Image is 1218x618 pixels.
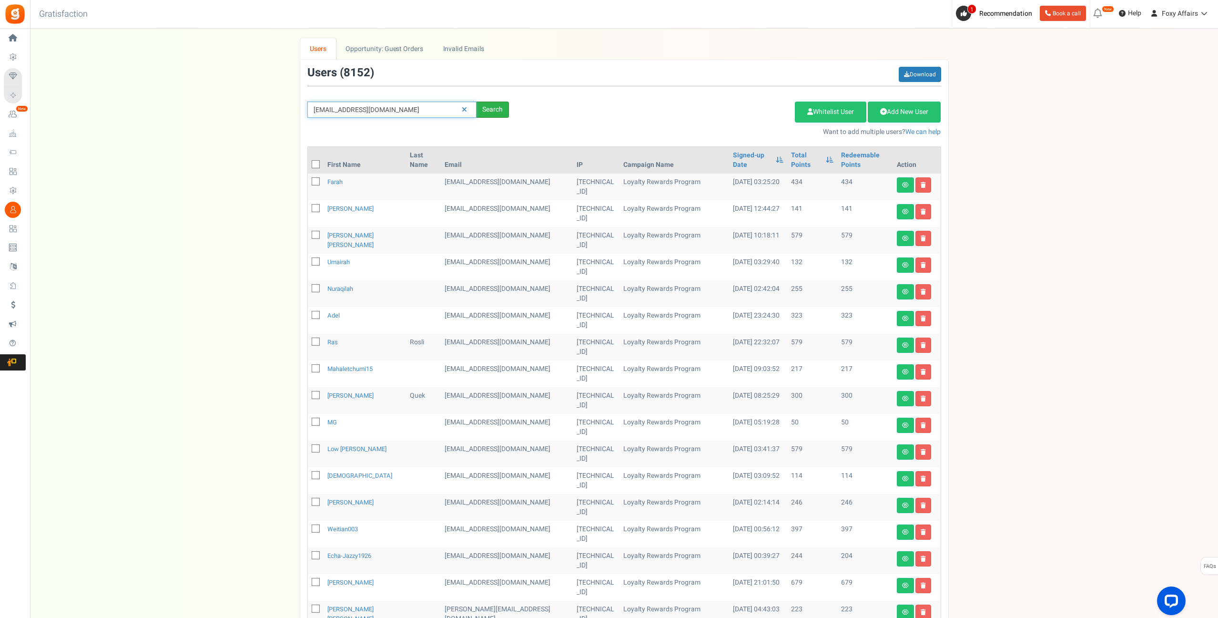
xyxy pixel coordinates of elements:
i: View details [902,583,909,588]
td: 323 [837,307,893,334]
td: [DATE] 08:25:29 [729,387,787,414]
td: [DATE] 03:25:20 [729,174,787,200]
i: Delete user [921,209,926,215]
td: [DATE] 10:18:11 [729,227,787,254]
a: Download [899,67,941,82]
td: [TECHNICAL_ID] [573,360,619,387]
td: [TECHNICAL_ID] [573,467,619,494]
td: 300 [787,387,837,414]
div: Search [477,102,509,118]
a: 1 Recommendation [956,6,1036,21]
td: 132 [837,254,893,280]
i: Delete user [921,289,926,295]
td: customer [441,494,573,521]
a: weitian003 [327,525,358,534]
a: Add New User [868,102,941,123]
td: customer [441,547,573,574]
td: Loyalty Rewards Program [619,521,729,547]
span: 8152 [344,64,370,81]
td: Loyalty Rewards Program [619,441,729,467]
td: Loyalty Rewards Program [619,334,729,360]
th: IP [573,147,619,174]
span: Help [1126,9,1141,18]
td: Loyalty Rewards Program [619,574,729,601]
i: Delete user [921,449,926,455]
th: Email [441,147,573,174]
th: Action [893,147,941,174]
td: customer [441,334,573,360]
a: Whitelist User [795,102,866,123]
td: [TECHNICAL_ID] [573,547,619,574]
td: [TECHNICAL_ID] [573,521,619,547]
em: New [1102,6,1114,12]
td: 246 [837,494,893,521]
a: Reset [457,102,472,118]
td: 434 [787,174,837,200]
td: Loyalty Rewards Program [619,467,729,494]
td: Loyalty Rewards Program [619,547,729,574]
td: 323 [787,307,837,334]
td: Loyalty Rewards Program [619,414,729,441]
i: View details [902,289,909,295]
td: [EMAIL_ADDRESS][DOMAIN_NAME] [441,280,573,307]
a: [PERSON_NAME] [327,498,374,507]
td: [DATE] 21:01:50 [729,574,787,601]
td: [TECHNICAL_ID] [573,307,619,334]
h3: Users ( ) [307,67,374,79]
td: customer [441,414,573,441]
td: 50 [837,414,893,441]
i: View details [902,609,909,615]
td: [TECHNICAL_ID] [573,200,619,227]
a: mahaletchumi15 [327,364,373,373]
td: [TECHNICAL_ID] [573,414,619,441]
td: 114 [837,467,893,494]
td: 132 [787,254,837,280]
td: Loyalty Rewards Program [619,254,729,280]
td: 579 [837,227,893,254]
td: 141 [787,200,837,227]
i: Delete user [921,529,926,535]
th: Campaign Name [619,147,729,174]
td: [TECHNICAL_ID] [573,494,619,521]
td: 141 [837,200,893,227]
td: 300 [837,387,893,414]
td: [DATE] 22:32:07 [729,334,787,360]
td: customer [441,521,573,547]
i: Delete user [921,476,926,482]
td: Quek [406,387,441,414]
i: View details [902,396,909,402]
td: 579 [787,334,837,360]
a: [PERSON_NAME] [327,391,374,400]
td: [EMAIL_ADDRESS][DOMAIN_NAME] [441,467,573,494]
td: customer [441,174,573,200]
a: [PERSON_NAME] [327,578,374,587]
td: [TECHNICAL_ID] [573,254,619,280]
td: 204 [837,547,893,574]
td: [DATE] 02:42:04 [729,280,787,307]
th: Last Name [406,147,441,174]
i: Delete user [921,556,926,562]
a: echa-jazzy1926 [327,551,371,560]
i: Delete user [921,583,926,588]
th: First Name [324,147,406,174]
td: [DATE] 00:56:12 [729,521,787,547]
i: Delete user [921,396,926,402]
a: We can help [905,127,941,137]
i: Delete user [921,369,926,375]
td: 579 [837,334,893,360]
td: [DATE] 00:39:27 [729,547,787,574]
i: Delete user [921,503,926,508]
td: [TECHNICAL_ID] [573,280,619,307]
td: customer [441,387,573,414]
td: 217 [837,360,893,387]
a: Low [PERSON_NAME] [327,444,386,453]
td: 255 [787,280,837,307]
i: View details [902,449,909,455]
a: Umairah [327,257,350,267]
td: [DATE] 03:41:37 [729,441,787,467]
a: Help [1115,6,1145,21]
em: New [16,105,28,112]
td: 434 [837,174,893,200]
td: [DATE] 03:09:52 [729,467,787,494]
